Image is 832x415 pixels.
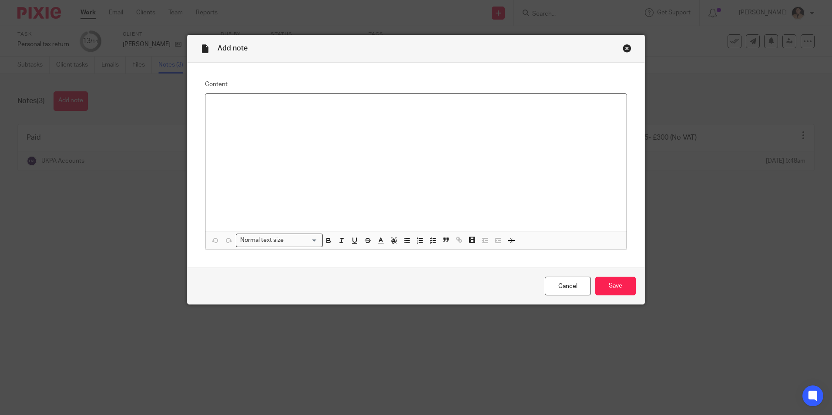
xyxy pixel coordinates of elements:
[286,236,318,245] input: Search for option
[623,44,631,53] div: Close this dialog window
[218,45,248,52] span: Add note
[238,236,285,245] span: Normal text size
[236,234,323,247] div: Search for option
[595,277,636,295] input: Save
[205,80,627,89] label: Content
[545,277,591,295] a: Cancel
